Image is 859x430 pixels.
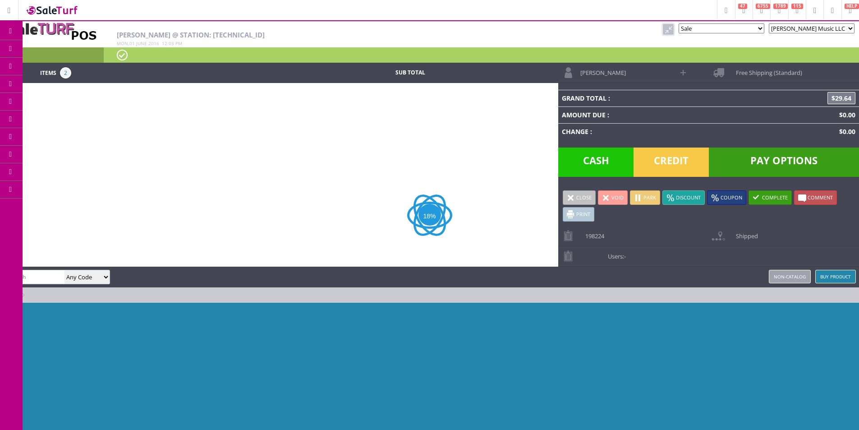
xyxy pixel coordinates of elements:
[558,148,634,177] span: Cash
[836,111,855,119] span: $0.00
[558,123,738,140] td: Change :
[836,127,855,136] span: $0.00
[791,4,803,9] span: 115
[335,67,486,79] td: Sub Total
[148,40,159,46] span: 2016
[731,63,802,77] span: Free Shipping (Standard)
[169,40,174,46] span: 05
[117,31,547,39] h2: [PERSON_NAME] @ Station: [TECHNICAL_ID]
[175,40,182,46] span: pm
[738,4,747,9] span: 47
[563,207,594,222] a: Print
[25,4,79,16] img: SaleTurf
[129,40,135,46] span: 01
[630,190,660,205] a: Park
[749,190,792,205] a: Complete
[576,63,626,77] span: [PERSON_NAME]
[773,4,788,9] span: 1789
[808,194,833,201] span: Comment
[60,67,71,79] span: 2
[117,40,182,46] span: , :
[662,190,705,205] a: Discount
[563,190,596,205] a: Close
[634,148,709,177] span: Credit
[581,226,604,240] span: 198224
[756,4,770,9] span: 6755
[603,246,626,260] span: Users:
[707,190,746,205] a: Coupon
[815,270,856,283] a: Buy Product
[558,90,738,106] td: Grand Total :
[117,40,128,46] span: Mon
[4,270,64,283] input: Search
[136,40,147,46] span: June
[40,67,56,77] span: Items
[731,226,758,240] span: Shipped
[558,106,738,123] td: Amount Due :
[769,270,811,283] a: Non-catalog
[598,190,628,205] a: Void
[624,252,626,260] span: -
[709,148,859,177] span: Pay Options
[845,4,859,9] span: HELP
[162,40,167,46] span: 12
[827,92,855,104] span: $29.64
